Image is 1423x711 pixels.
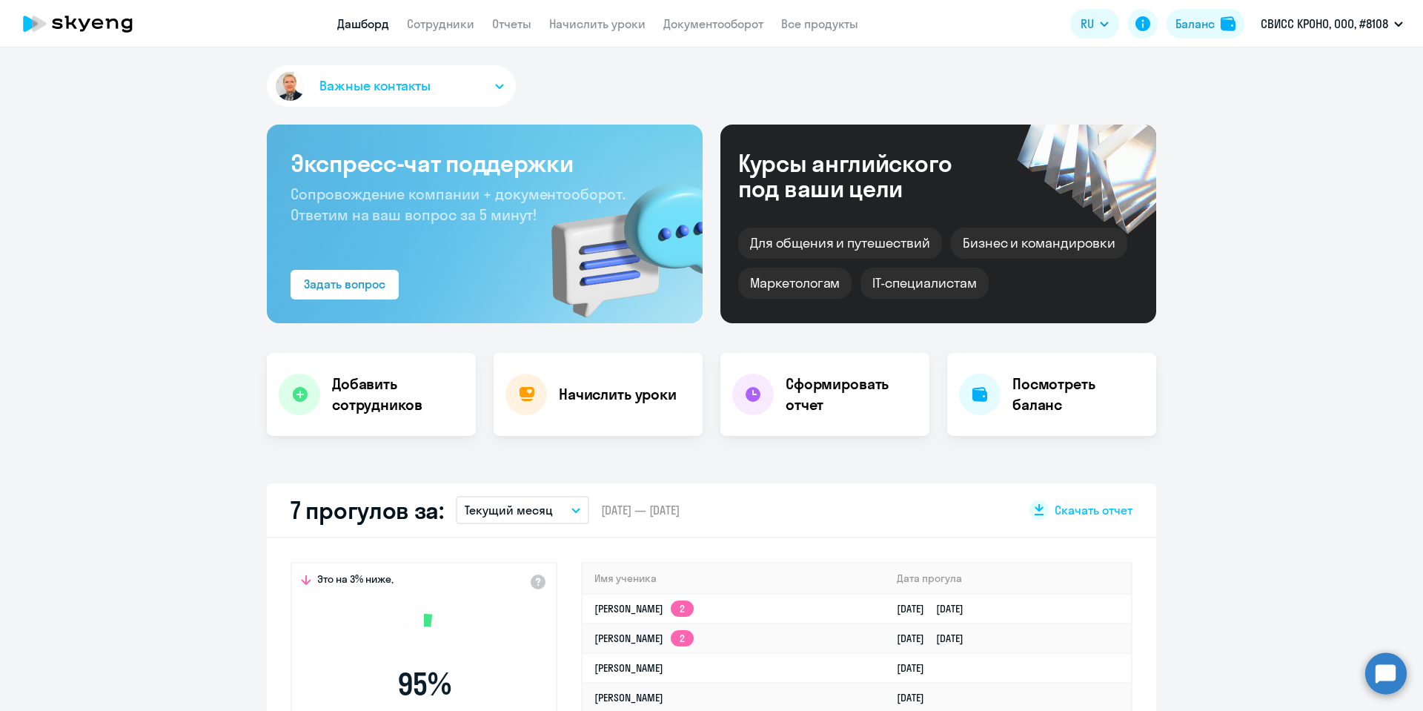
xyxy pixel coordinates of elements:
[332,374,464,415] h4: Добавить сотрудников
[407,16,474,31] a: Сотрудники
[465,501,553,519] p: Текущий месяц
[781,16,858,31] a: Все продукты
[583,563,885,594] th: Имя ученика
[860,268,988,299] div: IT-специалистам
[1221,16,1235,31] img: balance
[337,16,389,31] a: Дашборд
[267,65,516,107] button: Важные контакты
[885,563,1131,594] th: Дата прогула
[738,151,992,201] div: Курсы английского под ваши цели
[1253,6,1410,42] button: СВИСС КРОНО, ООО, #8108
[1012,374,1144,415] h4: Посмотреть баланс
[291,185,626,224] span: Сопровождение компании + документооборот. Ответим на ваш вопрос за 5 минут!
[304,275,385,293] div: Задать вопрос
[549,16,646,31] a: Начислить уроки
[738,228,942,259] div: Для общения и путешествий
[559,384,677,405] h4: Начислить уроки
[897,602,975,615] a: [DATE][DATE]
[897,632,975,645] a: [DATE][DATE]
[738,268,852,299] div: Маркетологам
[601,502,680,518] span: [DATE] — [DATE]
[1055,502,1132,518] span: Скачать отчет
[1070,9,1119,39] button: RU
[594,602,694,615] a: [PERSON_NAME]2
[530,156,703,323] img: bg-img
[951,228,1127,259] div: Бизнес и командировки
[273,69,308,104] img: avatar
[897,691,936,704] a: [DATE]
[339,667,509,702] span: 95 %
[671,601,694,617] app-skyeng-badge: 2
[456,496,589,524] button: Текущий месяц
[594,632,694,645] a: [PERSON_NAME]2
[492,16,531,31] a: Отчеты
[1167,9,1244,39] button: Балансbalance
[786,374,918,415] h4: Сформировать отчет
[594,691,663,704] a: [PERSON_NAME]
[291,495,444,525] h2: 7 прогулов за:
[291,270,399,300] button: Задать вопрос
[1081,15,1094,33] span: RU
[594,661,663,675] a: [PERSON_NAME]
[1175,15,1215,33] div: Баланс
[1261,15,1388,33] p: СВИСС КРОНО, ООО, #8108
[897,661,936,675] a: [DATE]
[291,148,679,178] h3: Экспресс-чат поддержки
[317,572,394,590] span: Это на 3% ниже,
[319,76,431,96] span: Важные контакты
[671,630,694,646] app-skyeng-badge: 2
[663,16,763,31] a: Документооборот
